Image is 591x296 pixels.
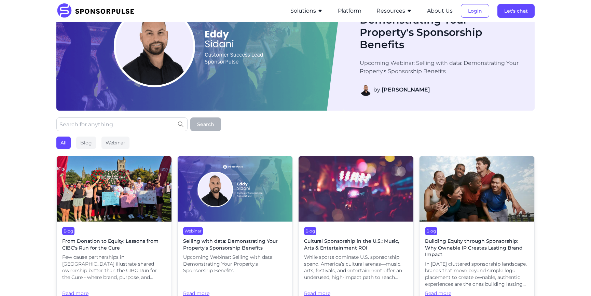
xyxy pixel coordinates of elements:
div: Webinar [183,227,203,235]
span: Selling with data: Demonstrating Your Property's Sponsorship Benefits [183,238,287,251]
div: Blog [425,227,437,235]
span: Cultural Sponsorship in the U.S.: Music, Arts & Entertainment ROI [304,238,408,251]
h1: Selling with data: Demonstrating Your Property's Sponsorship Benefits [360,2,521,51]
img: Photo by Leire Cavia, courtesy of Unsplash [420,156,534,222]
iframe: Chat Widget [557,263,591,296]
span: Building Equity through Sponsorship: Why Ownable IP Creates Lasting Brand Impact [425,238,529,258]
button: Resources [376,7,412,15]
span: Upcoming Webinar: Selling with data: Demonstrating Your Property's Sponsorship Benefits [183,254,287,274]
span: From Donation to Equity: Lessons from CIBC’s Run for the Cure [62,238,166,251]
a: Login [461,8,489,14]
button: Let's chat [497,4,535,18]
strong: [PERSON_NAME] [382,86,430,93]
img: Eddy Sidani [360,84,372,96]
span: While sports dominate U.S. sponsorship spend, America’s cultural arenas—music, arts, festivals, a... [304,254,408,281]
div: Blog [76,137,96,149]
div: All [56,137,71,149]
button: Login [461,4,489,18]
a: Let's chat [497,8,535,14]
span: Few cause partnerships in [GEOGRAPHIC_DATA] illustrate shared ownership better than the CIBC Run ... [62,254,166,281]
button: About Us [427,7,453,15]
div: Blog [62,227,74,235]
p: Upcoming Webinar: Selling with data: Demonstrating Your Property's Sponsorship Benefits [360,59,521,75]
img: Photo by Getty Images from Unsplash [299,156,413,222]
span: by [373,86,430,94]
input: Search for anything [56,117,188,131]
div: Blog [304,227,316,235]
a: Platform [338,8,361,14]
span: In [DATE] cluttered sponsorship landscape, brands that move beyond simple logo placement to creat... [425,261,529,287]
button: Solutions [290,7,323,15]
button: Platform [338,7,361,15]
div: Webinar [101,137,129,149]
button: Search [190,117,221,131]
a: About Us [427,8,453,14]
img: SponsorPulse [56,3,139,18]
img: search icon [178,122,183,127]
